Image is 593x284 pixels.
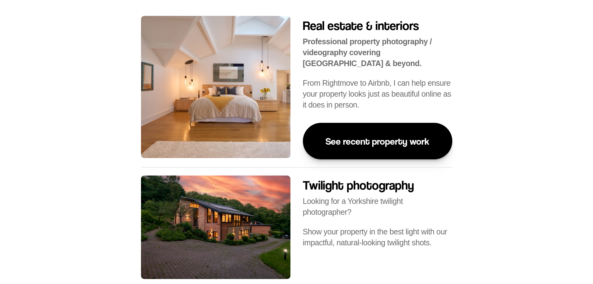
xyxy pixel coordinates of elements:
strong: Professional property photography / videography covering [GEOGRAPHIC_DATA] & beyond. [303,37,434,68]
p: See recent property work [326,135,429,147]
span: Show your property in the best light with our impactful, natural-looking twilight shots. [303,227,449,247]
img: A photo of a large master bedroom [141,16,290,158]
span: From Rightmove to Airbnb, I can help ensure your property looks just as beautiful online as it do... [303,79,453,109]
img: A photo of a large master bedroom [141,176,290,279]
h2: Twilight photography [303,176,414,194]
h2: Real estate & interiors [303,16,419,35]
span: Looking for a Yorkshire twilight photographer? [303,197,405,216]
